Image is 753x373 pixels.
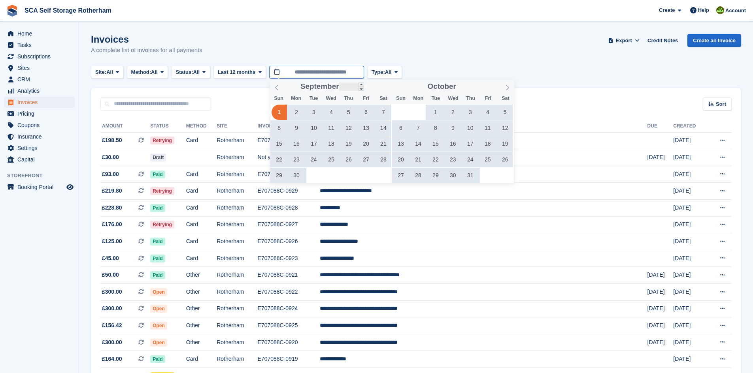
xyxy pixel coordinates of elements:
h1: Invoices [91,34,202,45]
td: Card [186,250,217,267]
span: Tue [305,96,322,101]
td: Rotherham [217,233,257,250]
td: Rotherham [217,149,257,166]
span: Mon [410,96,427,101]
td: Card [186,166,217,183]
input: Year [456,82,481,91]
span: October 15, 2024 [428,136,443,152]
span: September 3, 2024 [306,105,322,120]
th: Invoice Number [258,120,320,133]
span: Coupons [17,120,65,131]
span: Wed [323,96,340,101]
td: [DATE] [673,351,707,368]
span: September 25, 2024 [323,152,339,167]
td: E707088C-0921 [258,267,320,284]
span: September [300,83,339,90]
a: menu [4,51,75,62]
span: October 13, 2024 [393,136,408,152]
span: October 25, 2024 [480,152,495,167]
td: Rotherham [217,183,257,200]
span: Sat [497,96,514,101]
td: [DATE] [673,216,707,233]
span: Sat [375,96,392,101]
a: menu [4,182,75,193]
a: menu [4,74,75,85]
span: October 27, 2024 [393,168,408,183]
th: Method [186,120,217,133]
span: £156.42 [102,321,122,330]
td: [DATE] [673,200,707,217]
td: Card [186,200,217,217]
span: £125.00 [102,237,122,246]
span: October 20, 2024 [393,152,408,167]
span: October 21, 2024 [410,152,426,167]
span: Tue [427,96,444,101]
span: Paid [150,171,165,178]
span: October 7, 2024 [410,120,426,136]
span: September 19, 2024 [341,136,356,152]
span: Retrying [150,187,174,195]
img: stora-icon-8386f47178a22dfd0bd8f6a31ec36ba5ce8667c1dd55bd0f319d3a0aa187defe.svg [6,5,18,17]
td: Rotherham [217,132,257,149]
span: September 20, 2024 [358,136,374,152]
span: Retrying [150,221,174,229]
span: September 12, 2024 [341,120,356,136]
td: [DATE] [673,149,707,166]
td: [DATE] [673,250,707,267]
span: October 12, 2024 [497,120,513,136]
span: Fri [357,96,375,101]
td: Other [186,300,217,317]
span: All [151,68,158,76]
span: Paid [150,238,165,246]
span: Paid [150,255,165,262]
td: Rotherham [217,216,257,233]
td: E707088C-0925 [258,317,320,334]
span: October 2, 2024 [445,105,460,120]
button: Site: All [91,66,124,79]
td: E707088C-0930 [258,166,320,183]
th: Amount [100,120,150,133]
button: Status: All [171,66,210,79]
td: [DATE] [647,284,674,301]
td: [DATE] [673,300,707,317]
td: [DATE] [673,267,707,284]
th: Status [150,120,186,133]
span: September 7, 2024 [376,105,391,120]
td: Rotherham [217,300,257,317]
a: menu [4,131,75,142]
td: Other [186,317,217,334]
span: September 28, 2024 [376,152,391,167]
span: September 8, 2024 [272,120,287,136]
a: SCA Self Storage Rotherham [21,4,115,17]
td: Other [186,334,217,351]
span: Mon [287,96,305,101]
span: Sun [392,96,410,101]
span: September 17, 2024 [306,136,322,152]
td: Rotherham [217,250,257,267]
td: [DATE] [647,317,674,334]
td: E707088C-0924 [258,300,320,317]
td: [DATE] [673,166,707,183]
span: £50.00 [102,271,119,279]
span: September 5, 2024 [341,105,356,120]
span: £176.00 [102,220,122,229]
span: £93.00 [102,170,119,178]
span: Type: [372,68,385,76]
span: September 27, 2024 [358,152,374,167]
td: Rotherham [217,334,257,351]
span: September 2, 2024 [289,105,304,120]
span: September 26, 2024 [341,152,356,167]
span: £300.00 [102,304,122,313]
td: E707088C-0929 [258,183,320,200]
th: Site [217,120,257,133]
th: Created [673,120,707,133]
button: Export [606,34,641,47]
span: Open [150,322,167,330]
span: Thu [340,96,357,101]
td: Rotherham [217,351,257,368]
span: September 21, 2024 [376,136,391,152]
button: Type: All [367,66,402,79]
td: Rotherham [217,284,257,301]
span: £164.00 [102,355,122,363]
span: £300.00 [102,288,122,296]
